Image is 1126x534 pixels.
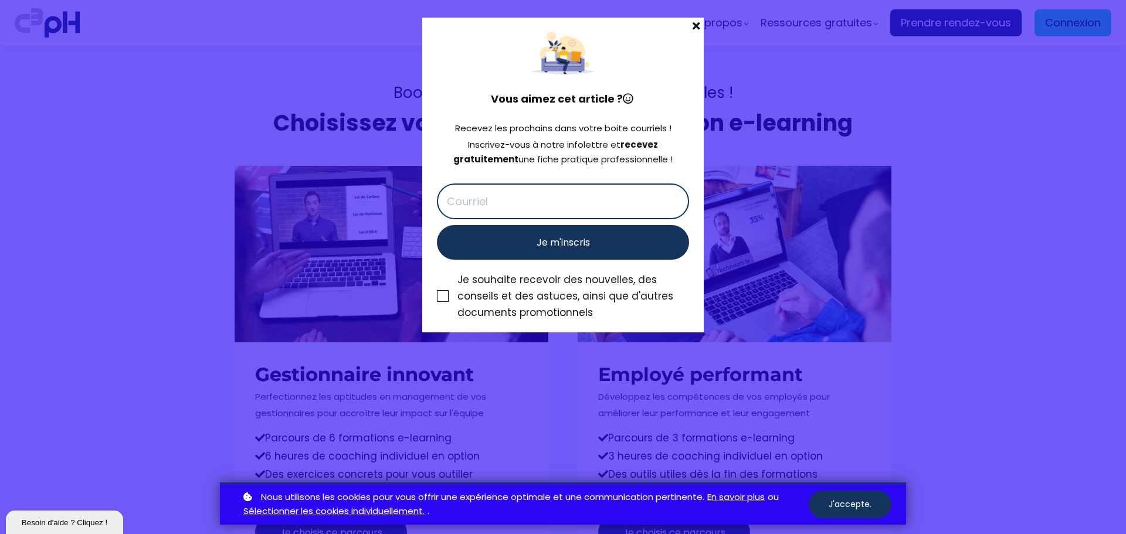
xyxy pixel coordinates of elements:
input: Courriel [437,183,689,219]
strong: recevez [620,138,658,151]
div: Inscrivez-vous à notre infolettre et une fiche pratique professionnelle ! [437,138,689,167]
button: Je m'inscris [437,225,689,260]
a: Sélectionner les cookies individuellement. [243,504,425,519]
button: J'accepte. [809,491,891,518]
span: Je m'inscris [537,235,590,250]
strong: gratuitement [453,153,518,165]
span: Nous utilisons les cookies pour vous offrir une expérience optimale et une communication pertinente. [261,490,704,505]
div: Recevez les prochains dans votre boite courriels ! [437,121,689,136]
a: En savoir plus [707,490,765,505]
iframe: chat widget [6,508,126,534]
p: ou . [240,490,809,519]
h4: Vous aimez cet article ? [437,91,689,107]
div: Je souhaite recevoir des nouvelles, des conseils et des astuces, ainsi que d'autres documents pro... [457,271,689,321]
